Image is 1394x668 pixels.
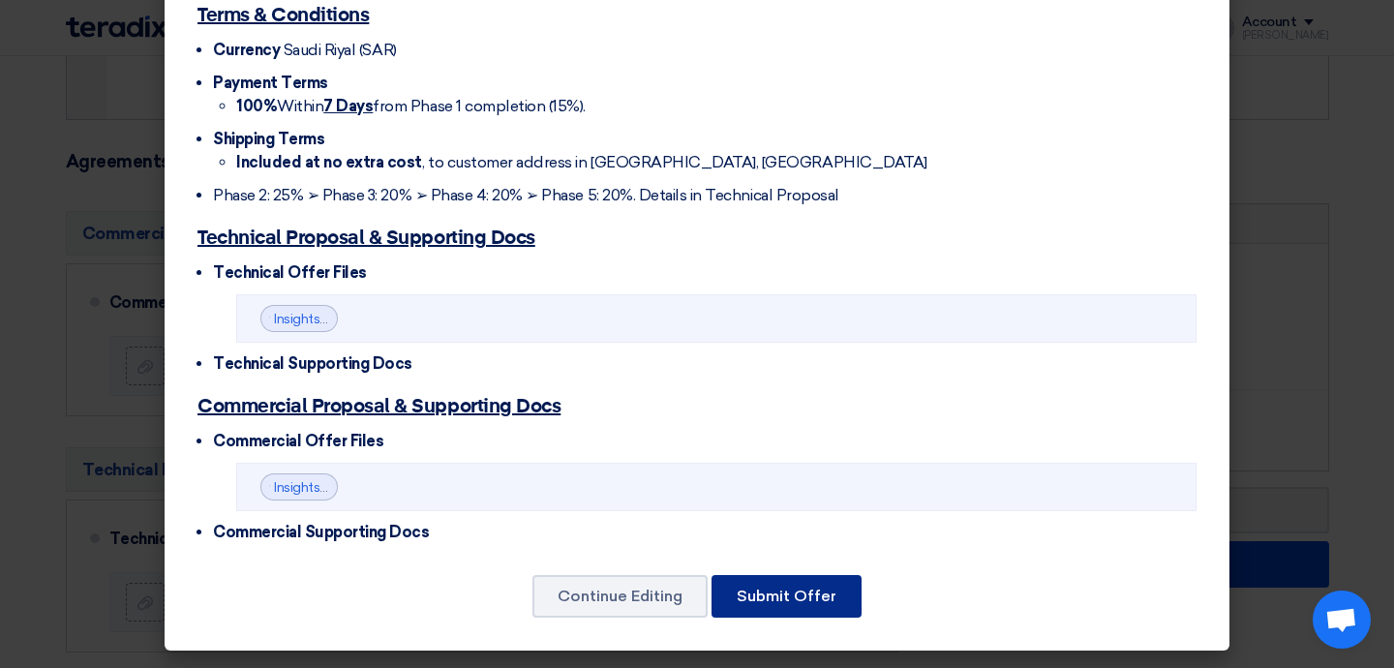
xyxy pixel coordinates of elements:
font: from Phase 1 completion (15%). [373,97,586,115]
button: Submit Offer [712,575,862,618]
font: Currency [213,41,280,59]
font: Commercial Supporting Docs [213,523,430,541]
a: Insights__Financial_Proposal__Business_Continuity_Management_Services__Cenomi_1755512063408.pdf [274,479,936,496]
font: Technical Offer Files [213,263,367,282]
font: Saudi Riyal (SAR) [284,41,397,59]
font: Submit Offer [737,587,836,605]
font: Technical Proposal & Supporting Docs [197,228,535,248]
font: Included at no extra cost [236,153,422,171]
font: Payment Terms [213,74,328,92]
font: , to customer address in [GEOGRAPHIC_DATA], [GEOGRAPHIC_DATA] [422,153,927,171]
font: Technical Supporting Docs [213,354,412,373]
font: Commercial Offer Files [213,432,383,450]
font: Commercial Proposal & Supporting Docs [197,397,561,416]
button: Continue Editing [532,575,708,618]
a: Open chat [1313,591,1371,649]
font: 7 Days [323,97,373,115]
font: Shipping Terms [213,130,324,148]
font: Continue Editing [558,587,682,605]
font: Phase 2: 25% ➢ Phase 3: 20% ➢ Phase 4: 20% ➢ Phase 5: 20%. Details in Technical Proposal [213,186,839,204]
a: Insights__Technical_Proposal__Business_Continuity_Management_Services__Cenomi_1755512078726.pdf [274,311,944,327]
font: Within [277,97,323,115]
font: Terms & Conditions [197,6,369,25]
font: 100% [236,97,277,115]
